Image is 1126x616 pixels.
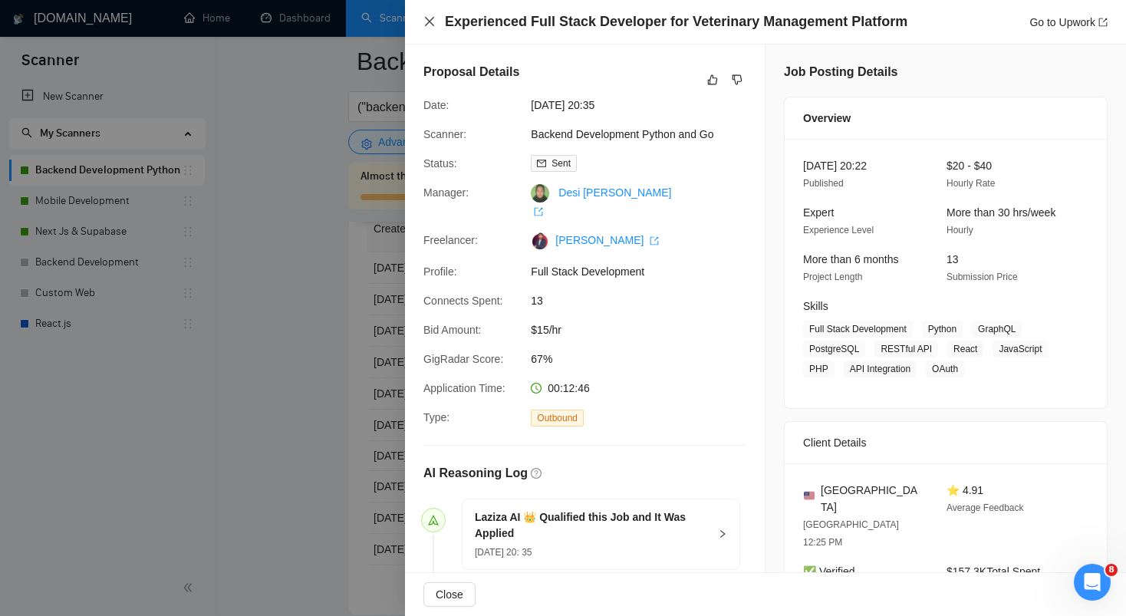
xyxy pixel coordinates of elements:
[804,490,815,501] img: 🇺🇸
[531,321,761,338] span: $15/hr
[803,422,1088,463] div: Client Details
[548,382,590,394] span: 00:12:46
[531,232,549,251] img: c182ZxES7GxdqF-QBN1Xuf-I2TH55SsV3KDRAsVs6tsfg_1txt9HLLxVobdk5px2k-
[947,502,1024,513] span: Average Feedback
[531,468,542,479] span: question-circle
[874,341,938,357] span: RESTful API
[803,178,844,189] span: Published
[803,160,867,172] span: [DATE] 20:22
[650,236,659,245] span: export
[531,351,761,367] span: 67%
[803,206,834,219] span: Expert
[803,300,828,312] span: Skills
[423,265,457,278] span: Profile:
[531,126,761,143] span: Backend Development Python and Go
[947,565,1040,578] span: $157.3K Total Spent
[531,292,761,309] span: 13
[428,515,439,525] span: send
[423,157,457,170] span: Status:
[423,411,449,423] span: Type:
[803,341,865,357] span: PostgreSQL
[531,97,761,114] span: [DATE] 20:35
[423,464,528,483] h5: AI Reasoning Log
[803,565,855,578] span: ✅ Verified
[423,324,482,336] span: Bid Amount:
[803,321,913,338] span: Full Stack Development
[475,547,532,558] span: [DATE] 20: 35
[922,321,963,338] span: Python
[423,295,503,307] span: Connects Spent:
[947,341,983,357] span: React
[423,582,476,607] button: Close
[803,519,899,548] span: [GEOGRAPHIC_DATA] 12:25 PM
[728,71,746,89] button: dislike
[423,15,436,28] button: Close
[1105,564,1118,576] span: 8
[423,234,478,246] span: Freelancer:
[947,178,995,189] span: Hourly Rate
[732,74,742,86] span: dislike
[947,225,973,236] span: Hourly
[445,12,907,31] h4: Experienced Full Stack Developer for Veterinary Management Platform
[423,63,519,81] h5: Proposal Details
[972,321,1022,338] span: GraphQL
[534,207,543,216] span: export
[821,482,922,516] span: [GEOGRAPHIC_DATA]
[993,341,1048,357] span: JavaScript
[423,99,449,111] span: Date:
[926,361,964,377] span: OAuth
[1074,564,1111,601] iframe: Intercom live chat
[423,186,469,199] span: Manager:
[947,253,959,265] span: 13
[1029,16,1108,28] a: Go to Upworkexport
[803,272,862,282] span: Project Length
[703,71,722,89] button: like
[423,128,466,140] span: Scanner:
[531,186,671,217] a: Desi [PERSON_NAME] export
[555,234,659,246] a: [PERSON_NAME] export
[803,225,874,236] span: Experience Level
[718,529,727,539] span: right
[803,110,851,127] span: Overview
[947,160,992,172] span: $20 - $40
[475,509,709,542] h5: Laziza AI 👑 Qualified this Job and It Was Applied
[947,206,1055,219] span: More than 30 hrs/week
[531,383,542,394] span: clock-circle
[1098,18,1108,27] span: export
[803,361,835,377] span: PHP
[436,586,463,603] span: Close
[844,361,917,377] span: API Integration
[531,410,584,427] span: Outbound
[707,74,718,86] span: like
[531,263,761,280] span: Full Stack Development
[947,272,1018,282] span: Submission Price
[423,353,503,365] span: GigRadar Score:
[537,159,546,168] span: mail
[947,484,983,496] span: ⭐ 4.91
[551,158,571,169] span: Sent
[803,253,899,265] span: More than 6 months
[423,15,436,28] span: close
[784,63,897,81] h5: Job Posting Details
[423,382,505,394] span: Application Time:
